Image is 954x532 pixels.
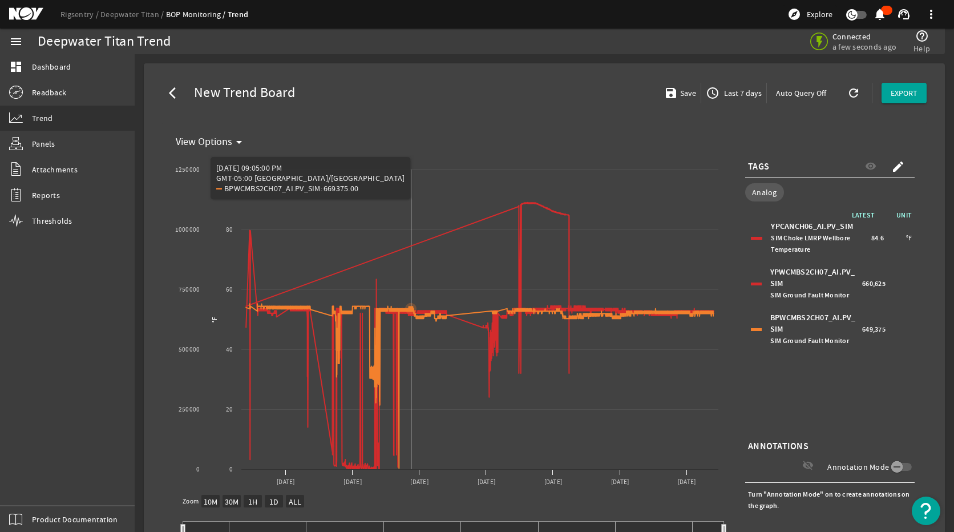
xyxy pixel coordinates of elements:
[660,83,701,103] button: Save
[32,138,55,150] span: Panels
[862,278,886,289] span: 660,625
[478,478,496,486] text: [DATE]
[706,86,719,100] mat-icon: access_time
[915,29,929,43] mat-icon: help_outline
[32,87,66,98] span: Readback
[277,478,295,486] text: [DATE]
[32,164,78,175] span: Attachments
[880,209,915,221] span: UNIT
[32,61,71,72] span: Dashboard
[771,221,868,255] div: YPCANCH06_AI.PV_SIM
[832,31,896,42] span: Connected
[752,187,777,198] span: Analog
[852,211,881,220] span: LATEST
[544,478,563,486] text: [DATE]
[171,132,253,152] button: View Options
[678,87,696,99] span: Save
[179,345,200,354] text: 500000
[722,87,762,99] span: Last 7 days
[38,36,171,47] div: Deepwater Titan Trend
[771,233,850,254] span: SIM Choke LMRP Wellbore Temperature
[32,112,52,124] span: Trend
[664,86,673,100] mat-icon: save
[9,60,23,74] mat-icon: dashboard
[862,324,886,335] span: 649,375
[871,232,884,244] span: 84.6
[847,86,856,100] mat-icon: refresh
[175,166,200,174] text: 1250000
[228,9,248,20] a: Trend
[745,486,915,514] div: Turn "Annotation Mode" on to create annotations on the graph.
[100,9,166,19] a: Deepwater Titan
[906,232,912,244] span: °F
[176,136,232,148] span: View Options
[269,497,279,507] text: 1D
[196,465,200,474] text: 0
[611,478,629,486] text: [DATE]
[748,161,769,172] span: TAGS
[289,497,302,507] text: ALL
[917,1,945,28] button: more_vert
[179,285,200,294] text: 750000
[891,87,917,99] span: EXPORT
[211,316,219,323] text: °F
[832,42,896,52] span: a few seconds ago
[225,497,239,507] text: 30M
[226,405,233,414] text: 20
[60,9,100,19] a: Rigsentry
[226,225,233,234] text: 80
[32,514,118,525] span: Product Documentation
[9,35,23,49] mat-icon: menu
[767,83,835,103] button: Auto Query Off
[912,497,940,525] button: Open Resource Center
[827,461,891,473] label: Annotation Mode
[189,87,295,99] span: New Trend Board
[204,497,218,507] text: 10M
[169,86,183,100] mat-icon: arrow_back_ios
[678,478,696,486] text: [DATE]
[232,135,246,149] mat-icon: arrow_drop_down
[175,225,200,234] text: 1000000
[770,267,859,301] div: YPWCMBS2CH07_AI.PV_SIM
[770,336,849,345] span: SIM Ground Fault Monitor
[179,405,200,414] text: 250000
[882,83,927,103] button: EXPORT
[913,43,930,54] span: Help
[897,7,911,21] mat-icon: support_agent
[248,497,258,507] text: 1H
[770,291,849,300] span: SIM Ground Fault Monitor
[343,478,362,486] text: [DATE]
[226,345,233,354] text: 40
[701,83,766,103] button: Last 7 days
[776,87,826,99] span: Auto Query Off
[787,7,801,21] mat-icon: explore
[183,497,199,506] text: Zoom
[748,441,809,452] span: ANNOTATIONS
[873,7,887,21] mat-icon: notifications
[410,478,429,486] text: [DATE]
[226,285,233,294] text: 60
[783,5,837,23] button: Explore
[171,152,724,495] svg: Chart title
[166,9,228,19] a: BOP Monitoring
[891,160,905,174] mat-icon: create
[32,190,60,201] span: Reports
[807,9,832,20] span: Explore
[229,465,233,474] text: 0
[770,312,859,346] div: BPWCMBS2CH07_AI.PV_SIM
[222,166,233,174] text: 100
[32,215,72,227] span: Thresholds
